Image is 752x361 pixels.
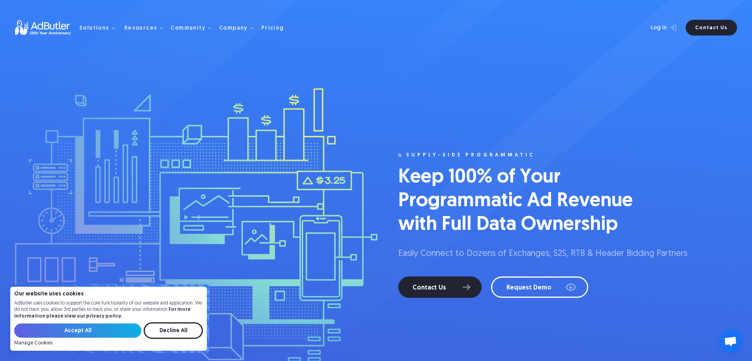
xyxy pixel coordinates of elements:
div: Resources [124,26,158,31]
div: Community [171,26,206,31]
a: Pricing [261,24,291,31]
p: Easily Connect to Dozens of Exchanges, S2S, RTB & Header Bidding Partners [398,248,687,260]
input: Decline All [144,322,203,339]
p: AdButler uses cookies to support the core functionality of our website and application. We do not... [14,300,203,320]
a: Manage Cookies [14,340,53,346]
a: Contact Us [686,20,737,36]
h1: Keep 100% of Your Programmatic Ad Revenue with Full Data Ownership [398,166,635,237]
div: Company [219,26,248,31]
input: Accept All [14,323,141,338]
a: Log In [630,20,681,36]
div: Supply-side programmatic [406,152,535,158]
h4: Our website uses cookies [14,291,203,297]
a: Open chat [719,329,743,353]
a: Contact Us [398,276,482,298]
div: Solutions [79,26,109,31]
div: Pricing [261,26,284,31]
a: Request Demo [491,276,588,298]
